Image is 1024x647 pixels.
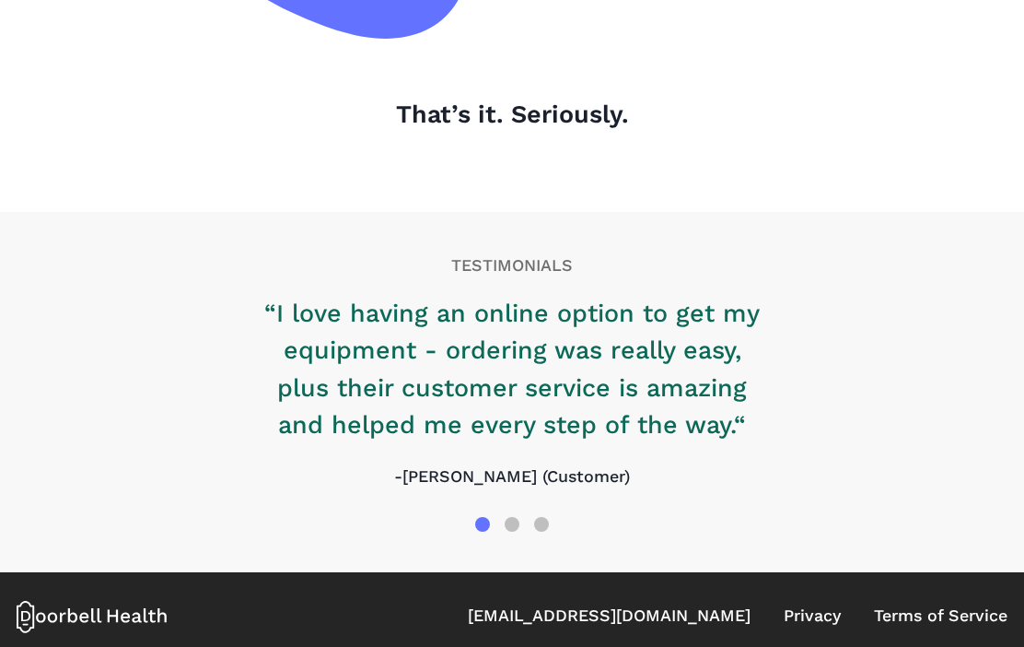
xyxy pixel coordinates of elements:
a: Terms of Service [874,604,1007,629]
p: “I love having an online option to get my equipment - ordering was really easy, plus their custom... [254,295,770,443]
a: Privacy [784,604,841,629]
p: TESTIMONIALS [17,253,1007,278]
p: That’s it. Seriously. [17,96,1007,133]
p: -[PERSON_NAME] (Customer) [254,465,770,489]
a: [EMAIL_ADDRESS][DOMAIN_NAME] [468,604,751,629]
